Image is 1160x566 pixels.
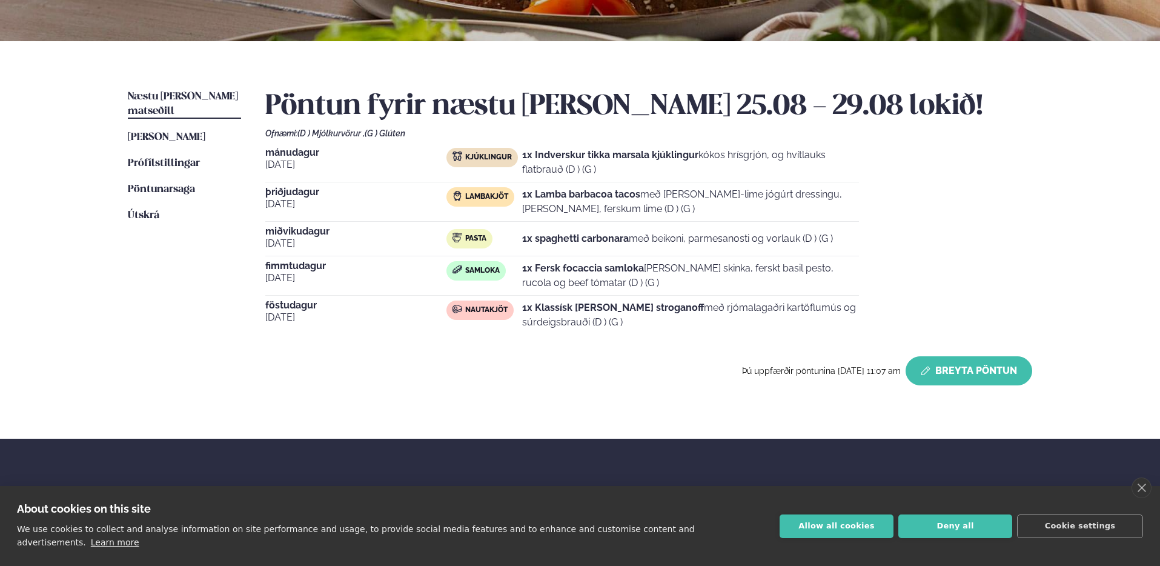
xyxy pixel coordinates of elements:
button: Breyta Pöntun [906,356,1032,385]
span: þriðjudagur [265,187,446,197]
span: mánudagur [265,148,446,158]
a: Næstu [PERSON_NAME] matseðill [128,90,241,119]
div: Ofnæmi: [265,128,1032,138]
span: Prófílstillingar [128,158,200,168]
img: pasta.svg [452,233,462,242]
a: Pöntunarsaga [128,182,195,197]
p: kókos hrísgrjón, og hvítlauks flatbrauð (D ) (G ) [522,148,859,177]
a: [PERSON_NAME] [128,130,205,145]
span: [DATE] [265,310,446,325]
p: með rjómalagaðri kartöflumús og súrdeigsbrauði (D ) (G ) [522,301,859,330]
span: Kjúklingur [465,153,512,162]
strong: About cookies on this site [17,502,151,515]
span: (D ) Mjólkurvörur , [297,128,365,138]
img: chicken.svg [452,151,462,161]
a: Útskrá [128,208,159,223]
strong: 1x Lamba barbacoa tacos [522,188,640,200]
button: Cookie settings [1017,514,1143,538]
button: Deny all [898,514,1012,538]
span: Útskrá [128,210,159,221]
span: Samloka [465,266,500,276]
span: föstudagur [265,301,446,310]
span: Þú uppfærðir pöntunina [DATE] 11:07 am [742,366,901,376]
img: Lamb.svg [452,191,462,201]
button: Allow all cookies [780,514,893,538]
img: sandwich-new-16px.svg [452,265,462,274]
span: Pasta [465,234,486,244]
span: [DATE] [265,271,446,285]
strong: 1x Fersk focaccia samloka [522,262,644,274]
span: miðvikudagur [265,227,446,236]
span: Pöntunarsaga [128,184,195,195]
p: með beikoni, parmesanosti og vorlauk (D ) (G ) [522,231,833,246]
a: Prófílstillingar [128,156,200,171]
img: beef.svg [452,304,462,314]
a: close [1132,478,1152,498]
strong: 1x spaghetti carbonara [522,233,629,244]
h2: Pöntun fyrir næstu [PERSON_NAME] 25.08 - 29.08 lokið! [265,90,1032,124]
span: Lambakjöt [465,192,508,202]
p: með [PERSON_NAME]-lime jógúrt dressingu, [PERSON_NAME], ferskum lime (D ) (G ) [522,187,859,216]
span: fimmtudagur [265,261,446,271]
a: Learn more [91,538,139,547]
strong: 1x Indverskur tikka marsala kjúklingur [522,149,698,161]
span: [PERSON_NAME] [128,132,205,142]
span: [DATE] [265,197,446,211]
p: We use cookies to collect and analyse information on site performance and usage, to provide socia... [17,524,695,547]
span: (G ) Glúten [365,128,405,138]
span: Nautakjöt [465,305,508,315]
span: [DATE] [265,236,446,251]
span: [DATE] [265,158,446,172]
span: Næstu [PERSON_NAME] matseðill [128,92,238,116]
p: [PERSON_NAME] skinka, ferskt basil pesto, rucola og beef tómatar (D ) (G ) [522,261,859,290]
strong: 1x Klassísk [PERSON_NAME] stroganoff [522,302,704,313]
